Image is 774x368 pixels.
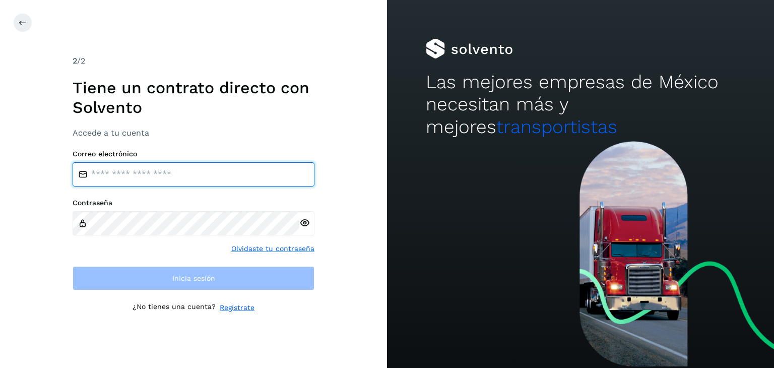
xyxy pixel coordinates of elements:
span: Inicia sesión [172,275,215,282]
span: 2 [73,56,77,66]
a: Olvidaste tu contraseña [231,243,314,254]
span: transportistas [496,116,617,138]
h2: Las mejores empresas de México necesitan más y mejores [426,71,735,138]
div: /2 [73,55,314,67]
button: Inicia sesión [73,266,314,290]
h1: Tiene un contrato directo con Solvento [73,78,314,117]
h3: Accede a tu cuenta [73,128,314,138]
label: Contraseña [73,199,314,207]
p: ¿No tienes una cuenta? [133,302,216,313]
a: Regístrate [220,302,254,313]
label: Correo electrónico [73,150,314,158]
